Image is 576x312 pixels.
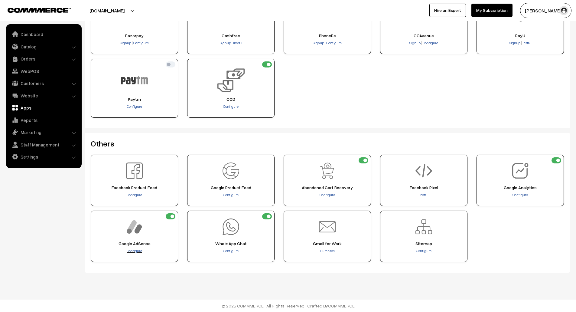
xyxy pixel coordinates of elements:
button: [DOMAIN_NAME] [68,3,146,18]
a: Orders [8,53,80,64]
span: Sitemap [382,241,465,246]
a: Configure [320,192,335,197]
a: Signup [220,41,232,45]
a: Marketing [8,127,80,138]
span: WhatsApp Chat [189,241,272,246]
span: Google Product Feed [189,185,272,190]
img: user [559,6,568,15]
a: Configure [223,192,239,197]
div: | [479,40,562,46]
img: WhatsApp Chat [223,218,239,235]
span: Configure [326,41,342,45]
a: Reports [8,115,80,126]
a: Apps [8,102,80,113]
a: Install [522,41,532,45]
span: Facebook Pixel [382,185,465,190]
a: Configure [127,248,142,253]
a: Configure [127,192,142,197]
img: Gmail for Work [319,218,336,235]
span: Install [233,41,242,45]
a: COMMMERCE [328,303,355,308]
span: Google Analytics [479,185,562,190]
span: PayU [479,33,562,38]
img: Google AdSense [126,218,143,235]
a: Purchase [320,248,335,253]
a: WebPOS [8,66,80,77]
a: Dashboard [8,29,80,40]
a: Settings [8,151,80,162]
a: Configure [326,41,342,45]
a: Install [419,192,428,197]
h2: Others [91,139,564,148]
a: Signup [509,41,521,45]
span: Cashfree [189,33,272,38]
span: Gmail for Work [286,241,369,246]
img: Abandoned Cart Recovery [319,163,336,179]
button: [PERSON_NAME] [520,3,571,18]
a: Signup [313,41,325,45]
span: Signup [313,41,324,45]
a: Signup [409,41,421,45]
span: Razorpay [93,33,176,38]
a: Configure [133,41,149,45]
span: COD [189,97,272,102]
img: Facebook Product Feed [126,163,143,179]
img: Paytm [121,67,148,94]
span: Signup [409,41,421,45]
a: Catalog [8,41,80,52]
a: Configure [127,104,142,109]
a: Hire an Expert [429,4,466,17]
img: Google Product Feed [223,163,239,179]
img: Google Analytics [512,163,529,179]
a: Configure [223,104,239,109]
span: Signup [120,41,131,45]
a: Configure [513,192,528,197]
span: CCAvenue [382,33,465,38]
span: Google AdSense [93,241,176,246]
img: COMMMERCE [8,8,71,12]
div: | [189,40,272,46]
span: Abandoned Cart Recovery [286,185,369,190]
a: COMMMERCE [8,6,60,13]
a: Customers [8,78,80,89]
span: Signup [509,41,520,45]
a: Website [8,90,80,101]
div: | [93,40,176,46]
img: COD [217,67,245,94]
span: Facebook Product Feed [93,185,176,190]
a: Signup [120,41,132,45]
a: Configure [223,248,239,253]
img: Sitemap [415,218,432,235]
div: | [286,40,369,46]
a: Staff Management [8,139,80,150]
span: Paytm [93,97,176,102]
a: Configure [416,248,431,253]
img: Facebook Pixel [415,163,432,179]
a: My Subscription [471,4,513,17]
span: PhonePe [286,33,369,38]
a: Install [233,41,242,45]
div: | [382,40,465,46]
a: Configure [422,41,438,45]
